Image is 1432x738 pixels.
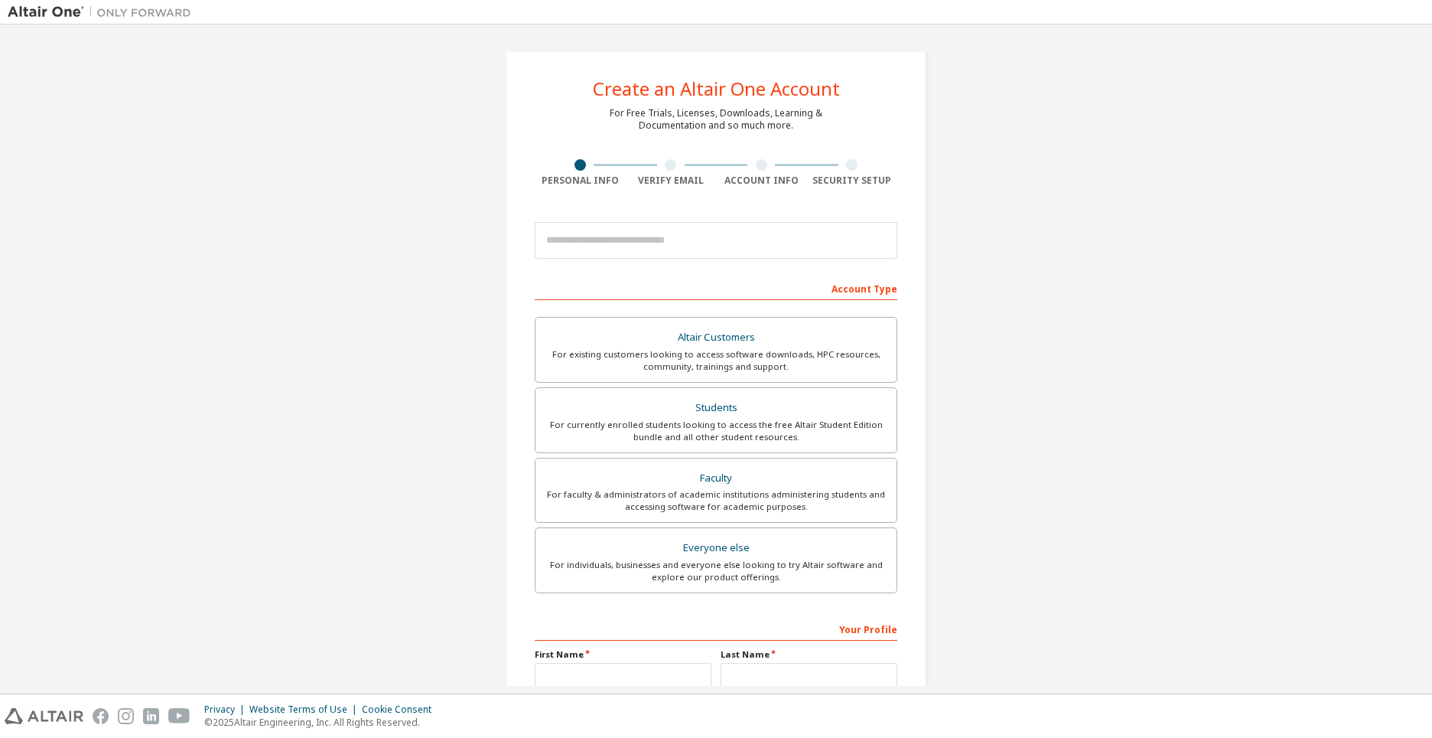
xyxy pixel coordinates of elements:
[545,537,887,559] div: Everyone else
[8,5,199,20] img: Altair One
[545,348,887,373] div: For existing customers looking to access software downloads, HPC resources, community, trainings ...
[204,704,249,716] div: Privacy
[593,80,840,98] div: Create an Altair One Account
[807,175,898,187] div: Security Setup
[545,468,887,489] div: Faculty
[545,488,887,513] div: For faculty & administrators of academic institutions administering students and accessing softwa...
[5,708,83,724] img: altair_logo.svg
[204,716,441,729] p: © 2025 Altair Engineering, Inc. All Rights Reserved.
[545,327,887,348] div: Altair Customers
[535,648,711,661] label: First Name
[716,175,807,187] div: Account Info
[535,175,626,187] div: Personal Info
[721,648,897,661] label: Last Name
[362,704,441,716] div: Cookie Consent
[626,175,717,187] div: Verify Email
[535,616,897,641] div: Your Profile
[545,419,887,443] div: For currently enrolled students looking to access the free Altair Student Edition bundle and all ...
[545,559,887,583] div: For individuals, businesses and everyone else looking to try Altair software and explore our prod...
[545,397,887,419] div: Students
[249,704,362,716] div: Website Terms of Use
[118,708,134,724] img: instagram.svg
[610,107,822,132] div: For Free Trials, Licenses, Downloads, Learning & Documentation and so much more.
[535,276,897,300] div: Account Type
[143,708,159,724] img: linkedin.svg
[93,708,109,724] img: facebook.svg
[168,708,190,724] img: youtube.svg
